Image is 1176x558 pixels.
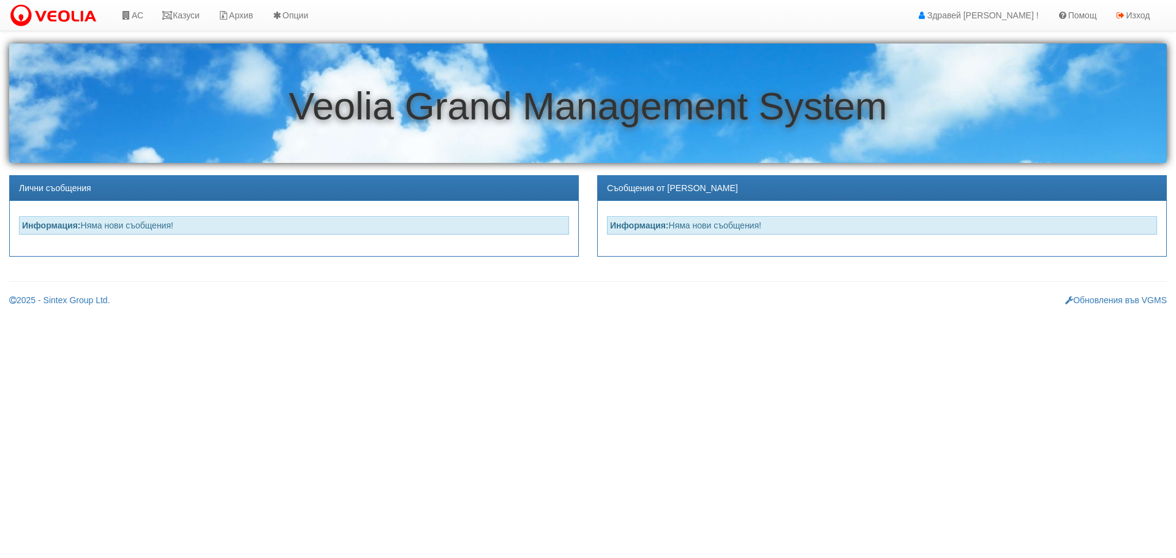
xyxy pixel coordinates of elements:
div: Съобщения от [PERSON_NAME] [598,176,1166,201]
div: Няма нови съобщения! [607,216,1157,235]
h1: Veolia Grand Management System [9,85,1167,127]
div: Лични съобщения [10,176,578,201]
div: Няма нови съобщения! [19,216,569,235]
strong: Информация: [610,221,669,230]
strong: Информация: [22,221,81,230]
a: 2025 - Sintex Group Ltd. [9,295,110,305]
a: Обновления във VGMS [1065,295,1167,305]
img: VeoliaLogo.png [9,3,102,29]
